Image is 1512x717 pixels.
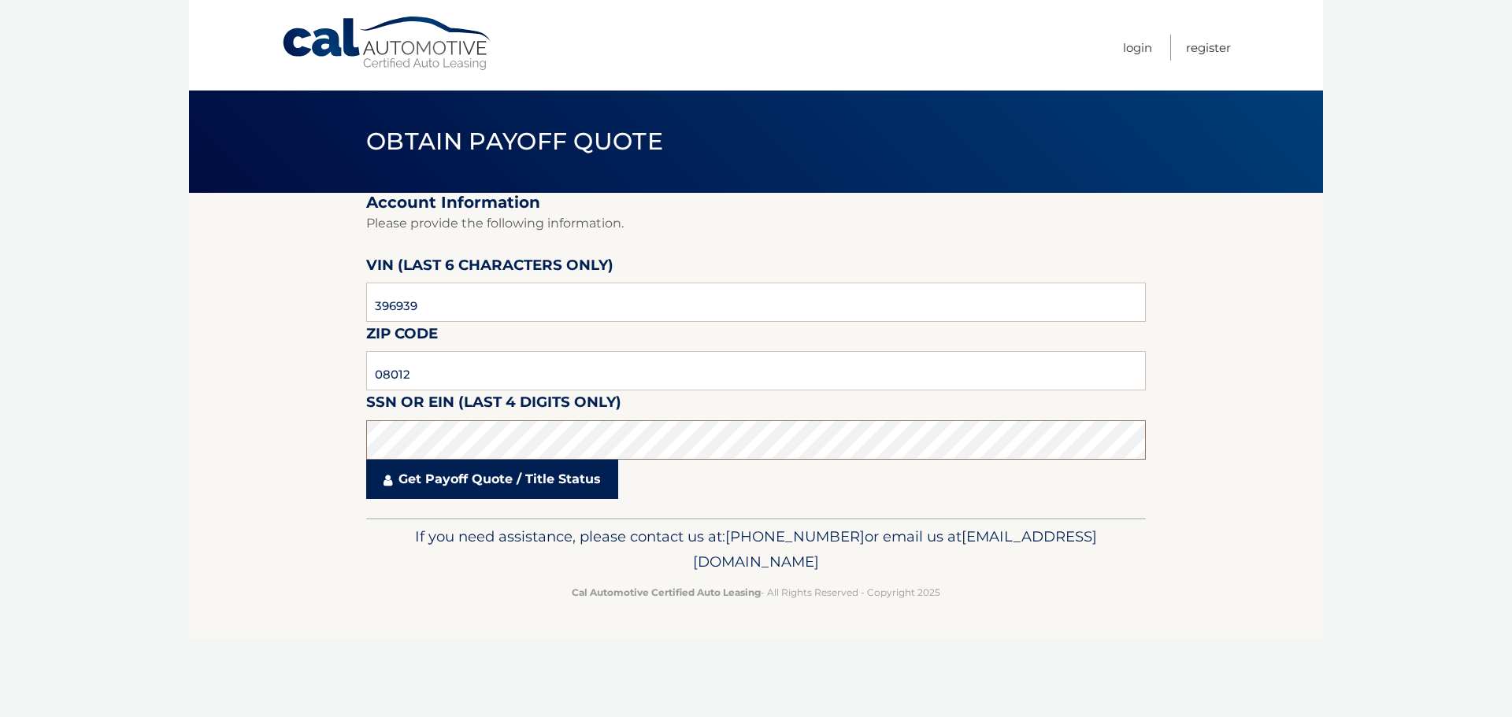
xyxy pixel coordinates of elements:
[366,213,1146,235] p: Please provide the following information.
[366,460,618,499] a: Get Payoff Quote / Title Status
[1123,35,1152,61] a: Login
[376,524,1136,575] p: If you need assistance, please contact us at: or email us at
[366,193,1146,213] h2: Account Information
[725,527,865,545] span: [PHONE_NUMBER]
[366,322,438,351] label: Zip Code
[366,127,663,156] span: Obtain Payoff Quote
[366,253,613,283] label: VIN (last 6 characters only)
[366,390,621,419] label: SSN or EIN (last 4 digits only)
[376,584,1136,601] p: - All Rights Reserved - Copyright 2025
[281,16,494,72] a: Cal Automotive
[1186,35,1231,61] a: Register
[572,586,761,598] strong: Cal Automotive Certified Auto Leasing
